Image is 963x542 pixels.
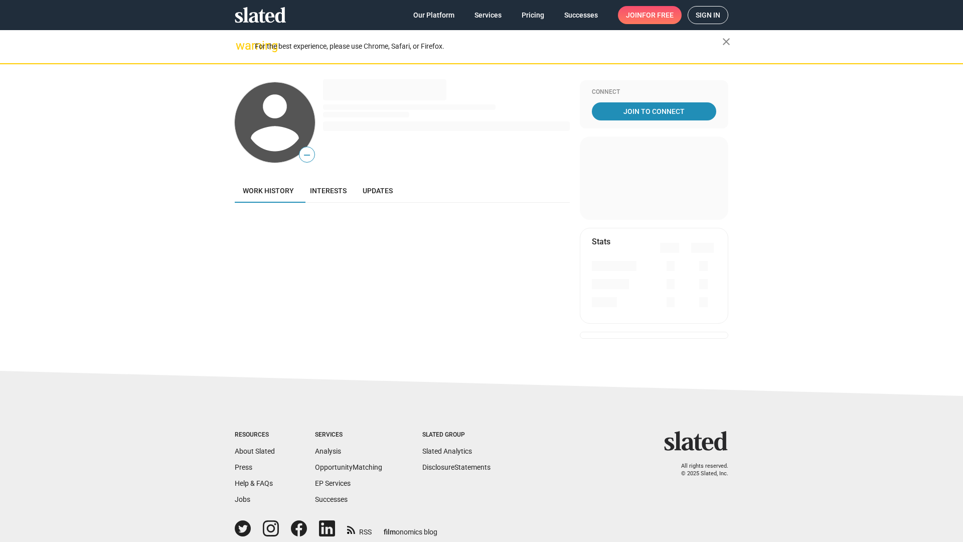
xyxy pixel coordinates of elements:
a: filmonomics blog [384,519,437,537]
a: Pricing [514,6,552,24]
a: Slated Analytics [422,447,472,455]
span: Work history [243,187,294,195]
span: Pricing [522,6,544,24]
span: Sign in [696,7,720,24]
a: Successes [315,495,348,503]
a: OpportunityMatching [315,463,382,471]
a: Work history [235,179,302,203]
a: Interests [302,179,355,203]
span: Updates [363,187,393,195]
span: Join To Connect [594,102,714,120]
mat-icon: close [720,36,732,48]
div: Resources [235,431,275,439]
a: Sign in [688,6,728,24]
span: Services [474,6,502,24]
a: Our Platform [405,6,462,24]
a: About Slated [235,447,275,455]
div: Services [315,431,382,439]
a: Services [466,6,510,24]
span: Join [626,6,674,24]
span: Interests [310,187,347,195]
a: Help & FAQs [235,479,273,487]
mat-card-title: Stats [592,236,610,247]
a: Press [235,463,252,471]
div: Slated Group [422,431,491,439]
a: Joinfor free [618,6,682,24]
a: DisclosureStatements [422,463,491,471]
div: Connect [592,88,716,96]
a: Analysis [315,447,341,455]
span: for free [642,6,674,24]
span: Successes [564,6,598,24]
mat-icon: warning [236,40,248,52]
a: Updates [355,179,401,203]
a: Jobs [235,495,250,503]
span: — [299,149,314,162]
div: For the best experience, please use Chrome, Safari, or Firefox. [255,40,722,53]
a: Successes [556,6,606,24]
a: RSS [347,521,372,537]
span: film [384,528,396,536]
a: Join To Connect [592,102,716,120]
span: Our Platform [413,6,454,24]
p: All rights reserved. © 2025 Slated, Inc. [671,463,728,477]
a: EP Services [315,479,351,487]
